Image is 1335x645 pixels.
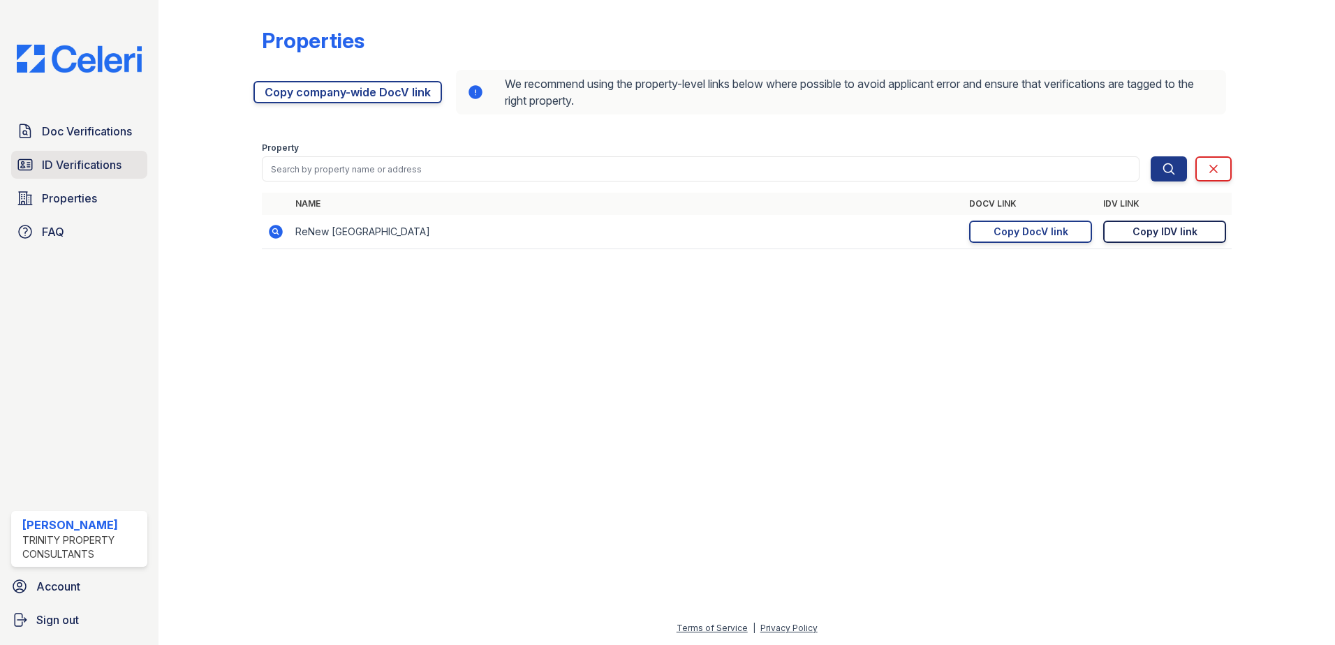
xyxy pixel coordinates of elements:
div: Copy DocV link [994,225,1068,239]
a: Copy company-wide DocV link [253,81,442,103]
a: Privacy Policy [760,623,818,633]
th: Name [290,193,964,215]
td: ReNew [GEOGRAPHIC_DATA] [290,215,964,249]
div: | [753,623,755,633]
input: Search by property name or address [262,156,1139,181]
a: Copy DocV link [969,221,1092,243]
span: Doc Verifications [42,123,132,140]
span: Account [36,578,80,595]
a: ID Verifications [11,151,147,179]
a: Account [6,572,153,600]
a: FAQ [11,218,147,246]
div: Copy IDV link [1133,225,1197,239]
div: We recommend using the property-level links below where possible to avoid applicant error and ens... [456,70,1226,114]
a: Copy IDV link [1103,221,1226,243]
th: IDV Link [1098,193,1232,215]
span: Properties [42,190,97,207]
label: Property [262,142,299,154]
th: DocV Link [964,193,1098,215]
span: FAQ [42,223,64,240]
a: Properties [11,184,147,212]
div: Properties [262,28,364,53]
img: CE_Logo_Blue-a8612792a0a2168367f1c8372b55b34899dd931a85d93a1a3d3e32e68fde9ad4.png [6,45,153,73]
a: Doc Verifications [11,117,147,145]
span: Sign out [36,611,79,628]
a: Terms of Service [677,623,748,633]
span: ID Verifications [42,156,121,173]
div: [PERSON_NAME] [22,517,142,533]
a: Sign out [6,606,153,634]
div: Trinity Property Consultants [22,533,142,561]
